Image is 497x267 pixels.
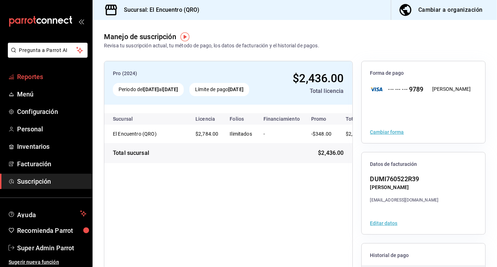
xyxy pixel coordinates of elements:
[318,149,344,157] span: $2,436.00
[9,258,87,266] span: Sugerir nueva función
[224,113,258,125] th: Folios
[370,221,398,226] button: Editar datos
[370,197,439,203] div: [EMAIL_ADDRESS][DOMAIN_NAME]
[17,124,87,134] span: Personal
[78,19,84,24] button: open_drawer_menu
[337,113,380,125] th: Total
[274,87,344,95] div: Total licencia
[113,83,184,96] div: Periodo del al
[370,184,439,191] div: [PERSON_NAME]
[311,131,331,137] span: -$348.00
[118,6,200,14] h3: Sucursal: El Encuentro (QRO)
[370,161,477,168] span: Datos de facturación
[346,131,368,137] span: $2,436.00
[17,243,87,253] span: Super Admin Parrot
[17,159,87,169] span: Facturación
[181,32,189,41] img: Tooltip marker
[19,47,77,54] span: Pregunta a Parrot AI
[258,125,305,143] td: -
[104,31,176,42] div: Manejo de suscripción
[370,252,477,259] span: Historial de pago
[195,131,218,137] span: $2,784.00
[370,130,404,135] button: Cambiar forma
[224,125,258,143] td: Ilimitados
[189,83,249,96] div: Límite de pago
[17,89,87,99] span: Menú
[190,113,224,125] th: Licencia
[17,226,87,235] span: Recomienda Parrot
[104,42,319,49] div: Revisa tu suscripción actual, tu método de pago, los datos de facturación y el historial de pagos.
[370,174,439,184] div: DUMI760522R39
[370,70,477,77] span: Forma de pago
[228,87,244,92] strong: [DATE]
[305,113,337,125] th: Promo
[383,84,424,94] div: ··· ··· ··· 9789
[17,177,87,186] span: Suscripción
[113,70,268,77] div: Pro (2024)
[17,142,87,151] span: Inventarios
[293,72,344,85] span: $2,436.00
[432,85,471,93] div: [PERSON_NAME]
[113,149,149,157] div: Total sucursal
[17,72,87,82] span: Reportes
[163,87,178,92] strong: [DATE]
[143,87,159,92] strong: [DATE]
[17,107,87,116] span: Configuración
[17,209,77,218] span: Ayuda
[113,130,184,137] div: El Encuentro (QRO)
[5,52,88,59] a: Pregunta a Parrot AI
[418,5,483,15] div: Cambiar a organización
[258,113,305,125] th: Financiamiento
[113,116,152,122] div: Sucursal
[8,43,88,58] button: Pregunta a Parrot AI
